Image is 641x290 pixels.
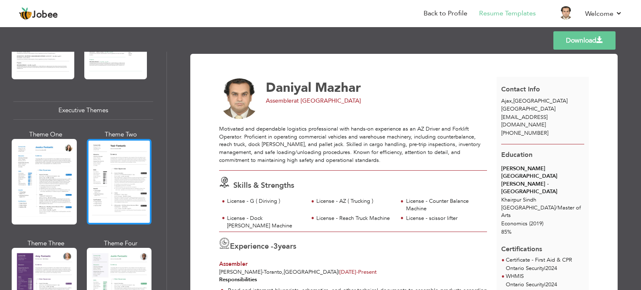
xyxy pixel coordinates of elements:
p: Ontario Security 2024 [506,265,572,273]
span: Daniyal [266,79,311,96]
div: [PERSON_NAME][GEOGRAPHIC_DATA][PERSON_NAME] - [GEOGRAPHIC_DATA] [501,165,584,196]
div: License - Reach Truck Machine [316,214,393,222]
span: Certificate - First Aid & CPR [506,256,572,264]
div: Theme Three [13,239,78,248]
p: Ontario Security 2024 [506,281,557,289]
span: Certifications [501,238,542,254]
span: | [544,281,545,288]
span: [EMAIL_ADDRESS][DOMAIN_NAME] [501,113,548,129]
a: Welcome [585,9,622,19]
div: Theme One [13,130,78,139]
div: Executive Themes [13,101,153,119]
span: / [555,204,558,212]
span: [PERSON_NAME] [219,268,262,276]
span: [GEOGRAPHIC_DATA] [501,105,555,113]
span: Mazhar [315,79,361,96]
div: [GEOGRAPHIC_DATA] [497,97,589,113]
span: Ajax [501,97,512,105]
label: years [273,241,296,252]
span: 85% [501,228,512,236]
span: (2019) [529,220,543,227]
div: Theme Four [88,239,154,248]
span: [PHONE_NUMBER] [501,129,548,137]
div: Motivated and dependable logistics professional with hands-on experience as an AZ Driver and Fork... [219,125,487,164]
span: Khairpur Sindh [GEOGRAPHIC_DATA] Master of Arts [501,196,581,219]
span: at [GEOGRAPHIC_DATA] [294,97,361,105]
span: WHMIS [506,272,524,280]
a: Download [553,31,616,50]
span: Present [339,268,377,276]
span: Assembler [219,260,247,268]
div: License - G ( Diriving ) [227,197,303,205]
span: [DATE] [339,268,358,276]
a: Resume Templates [479,9,536,18]
strong: Responsibilities [219,276,257,283]
span: - [262,268,264,276]
div: Theme Two [88,130,154,139]
span: | [544,265,545,272]
span: Assembler [266,97,294,105]
span: Economics [501,220,527,227]
span: Education [501,150,532,159]
a: Jobee [19,7,58,20]
span: , [512,97,513,105]
span: Toranto [264,268,282,276]
img: jobee.io [19,7,32,20]
span: [GEOGRAPHIC_DATA] [284,268,338,276]
img: No image [219,78,260,119]
div: License - scissor lifter [406,214,482,222]
span: , [282,268,284,276]
span: 3 [273,241,278,252]
span: Jobee [32,10,58,20]
img: Profile Img [559,6,573,20]
span: - [356,268,358,276]
span: Skills & Strengths [233,180,294,191]
span: Experience - [230,241,273,252]
span: | [338,268,339,276]
div: License - AZ ( Trucking ) [316,197,393,205]
a: Back to Profile [424,9,467,18]
div: License - Counter Balance Machine [406,197,482,213]
div: License - Dock [PERSON_NAME] Machine [227,214,303,230]
span: Contact Info [501,85,540,94]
